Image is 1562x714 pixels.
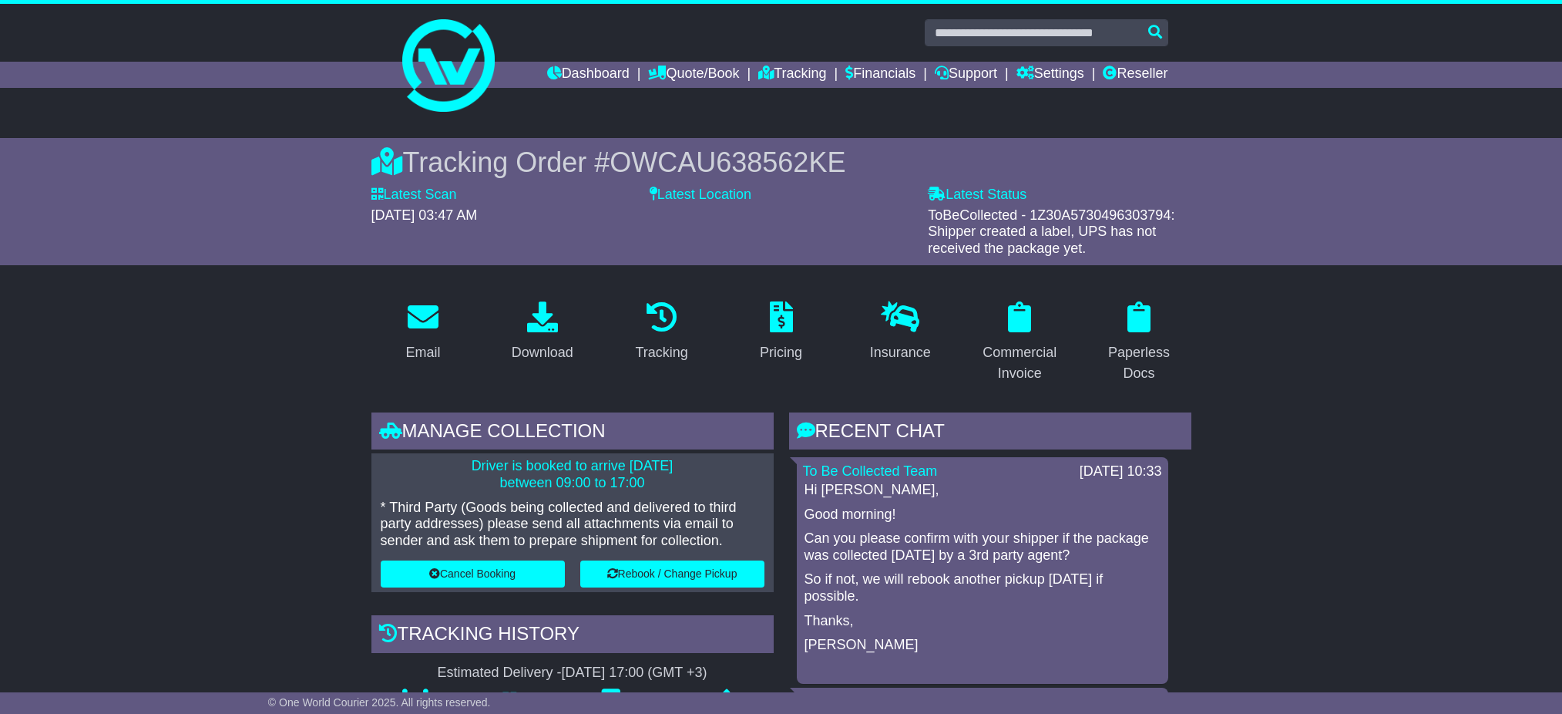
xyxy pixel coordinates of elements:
[562,665,707,682] div: [DATE] 17:00 (GMT +3)
[805,530,1161,564] p: Can you please confirm with your shipper if the package was collected [DATE] by a 3rd party agent?
[512,342,573,363] div: Download
[860,296,941,369] a: Insurance
[635,342,687,363] div: Tracking
[371,665,774,682] div: Estimated Delivery -
[502,296,583,369] a: Download
[650,187,751,204] label: Latest Location
[845,62,915,88] a: Financials
[625,296,697,369] a: Tracking
[789,413,1191,454] div: RECENT CHAT
[610,147,845,178] span: OWCAU638562KE
[580,561,764,588] button: Rebook / Change Pickup
[405,342,440,363] div: Email
[371,187,457,204] label: Latest Scan
[805,613,1161,630] p: Thanks,
[395,296,450,369] a: Email
[381,561,565,588] button: Cancel Booking
[750,296,812,369] a: Pricing
[805,571,1161,605] p: So if not, we will rebook another pickup [DATE] if possible.
[371,207,478,223] span: [DATE] 03:47 AM
[805,482,1161,499] p: Hi [PERSON_NAME],
[1080,463,1162,480] div: [DATE] 10:33
[381,458,764,491] p: Driver is booked to arrive [DATE] between 09:00 to 17:00
[968,296,1072,389] a: Commercial Invoice
[758,62,826,88] a: Tracking
[371,413,774,454] div: Manage collection
[1103,62,1167,88] a: Reseller
[928,207,1174,256] span: ToBeCollected - 1Z30A5730496303794: Shipper created a label, UPS has not received the package yet.
[268,696,491,709] span: © One World Courier 2025. All rights reserved.
[371,146,1191,179] div: Tracking Order #
[760,342,802,363] div: Pricing
[978,342,1062,384] div: Commercial Invoice
[371,615,774,657] div: Tracking history
[928,187,1026,204] label: Latest Status
[381,500,764,550] p: * Third Party (Goods being collected and delivered to third party addresses) please send all atta...
[1097,342,1181,384] div: Paperless Docs
[803,463,938,479] a: To Be Collected Team
[1016,62,1084,88] a: Settings
[648,62,739,88] a: Quote/Book
[805,507,1161,524] p: Good morning!
[805,637,1161,654] p: [PERSON_NAME]
[1087,296,1191,389] a: Paperless Docs
[870,342,931,363] div: Insurance
[547,62,630,88] a: Dashboard
[935,62,997,88] a: Support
